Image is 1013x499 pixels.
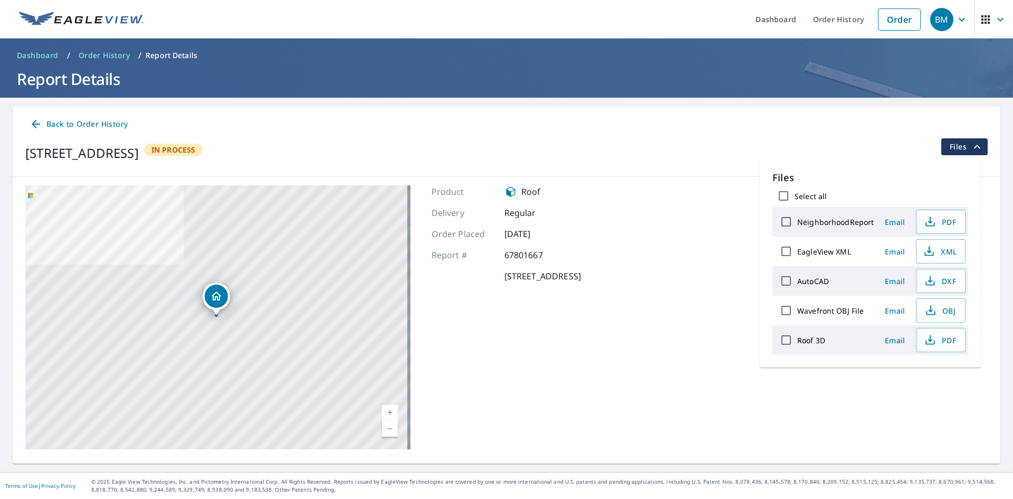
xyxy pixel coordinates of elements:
[797,306,864,316] label: Wavefront OBJ File
[504,206,568,219] p: Regular
[882,306,907,316] span: Email
[19,12,144,27] img: EV Logo
[5,482,38,489] a: Terms of Use
[13,47,1000,64] nav: breadcrumb
[145,145,202,155] span: In Process
[882,335,907,345] span: Email
[916,239,966,263] button: XML
[203,283,230,315] div: Dropped pin, building 1, Residential property, 7522 Tanager St Houston, TX 77074
[504,270,581,283] p: [STREET_ADDRESS]
[916,328,966,352] button: PDF
[930,8,953,31] div: BM
[432,185,495,198] p: Product
[923,275,957,287] span: DXF
[878,303,912,319] button: Email
[432,206,495,219] p: Delivery
[432,249,495,261] p: Report #
[882,247,907,257] span: Email
[432,228,495,240] p: Order Placed
[67,49,70,62] li: /
[25,115,132,134] a: Back to Order History
[797,335,825,345] label: Roof 3D
[923,334,957,346] span: PDF
[795,191,827,201] label: Select all
[923,245,957,258] span: XML
[916,269,966,293] button: DXF
[923,215,957,228] span: PDF
[91,478,1008,494] p: © 2025 Eagle View Technologies, Inc. and Pictometry International Corp. All Rights Reserved. Repo...
[146,50,197,61] p: Report Details
[138,49,141,62] li: /
[504,249,568,261] p: 67801667
[504,228,568,240] p: [DATE]
[878,243,912,260] button: Email
[30,118,128,131] span: Back to Order History
[79,50,130,61] span: Order History
[882,276,907,286] span: Email
[17,50,59,61] span: Dashboard
[74,47,134,64] a: Order History
[916,298,966,323] button: OBJ
[878,273,912,289] button: Email
[25,144,139,163] div: [STREET_ADDRESS]
[13,68,1000,90] h1: Report Details
[882,217,907,227] span: Email
[772,171,968,185] p: Files
[950,140,983,153] span: Files
[382,405,398,421] a: Current Level 17, Zoom In
[382,421,398,437] a: Current Level 17, Zoom Out
[41,482,75,489] a: Privacy Policy
[923,304,957,317] span: OBJ
[13,47,63,64] a: Dashboard
[5,483,75,489] p: |
[941,138,988,155] button: filesDropdownBtn-67801667
[504,185,568,198] div: Roof
[797,217,874,227] label: NeighborhoodReport
[797,276,829,286] label: AutoCAD
[878,8,921,31] a: Order
[878,332,912,349] button: Email
[916,210,966,234] button: PDF
[878,214,912,230] button: Email
[797,247,851,257] label: EagleView XML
